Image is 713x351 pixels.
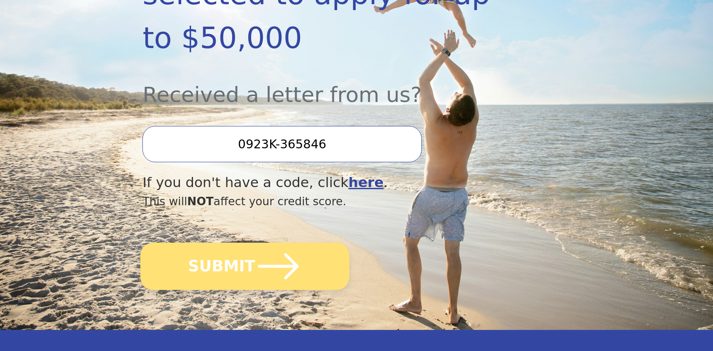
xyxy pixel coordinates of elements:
[142,193,506,210] div: This will affect your credit score.
[142,60,506,111] div: Received a letter from us?
[348,174,384,190] a: here
[141,243,350,290] button: SUBMIT
[187,195,214,208] span: NOT
[142,172,506,193] div: If you don't have a code, click .
[142,126,421,162] input: Enter your Offer Code:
